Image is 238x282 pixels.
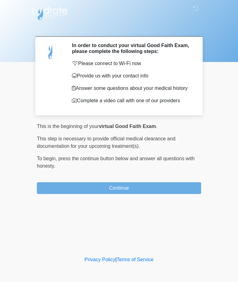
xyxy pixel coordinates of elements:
[72,60,192,67] p: Please connect to Wi-Fi now
[42,42,60,61] img: Agent Avatar
[115,257,117,262] a: |
[37,124,99,129] span: This is the beginning of your
[72,42,192,54] h2: In order to conduct your virtual Good Faith Exam, please complete the following steps:
[72,85,192,92] p: Answer some questions about your medical history
[37,156,58,161] span: To begin,
[117,257,153,262] a: Terms of Service
[72,97,192,104] p: Complete a video call with one of our providers
[156,124,157,129] span: .
[99,124,156,129] strong: virtual Good Faith Exam
[37,156,195,169] span: press the continue button below and answer all questions with honesty.
[32,22,206,34] h1: ‎ ‎ ‎ ‎
[85,257,116,262] a: Privacy Policy
[37,136,175,149] span: This step is necessary to provide official medical clearance and documentation for your upcoming ...
[37,182,201,194] button: Continue
[31,5,68,20] img: Hydrate IV Bar - Arcadia Logo
[72,72,192,80] p: Provide us with your contact info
